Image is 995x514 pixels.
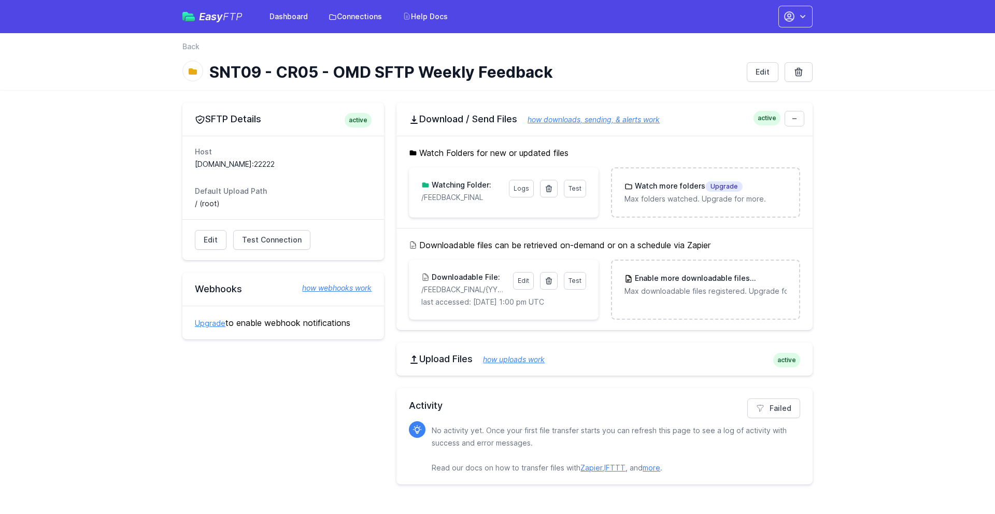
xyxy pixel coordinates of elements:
nav: Breadcrumb [182,41,813,58]
a: Enable more downloadable filesUpgrade Max downloadable files registered. Upgrade for more. [612,261,799,309]
dd: [DOMAIN_NAME]:22222 [195,159,372,169]
span: FTP [223,10,243,23]
a: Failed [747,398,800,418]
h2: Webhooks [195,283,372,295]
h5: Downloadable files can be retrieved on-demand or on a schedule via Zapier [409,239,800,251]
h2: Activity [409,398,800,413]
a: Dashboard [263,7,314,26]
p: /FEEDBACK_FINAL/{YYYY}{MM}{DD}_FEEDBACK-FINAL_OMD.txt [421,284,506,295]
a: Watch more foldersUpgrade Max folders watched. Upgrade for more. [612,168,799,217]
a: how webhooks work [292,283,372,293]
h3: Watching Folder: [430,180,491,190]
p: No activity yet. Once your first file transfer starts you can refresh this page to see a log of a... [432,424,792,474]
h1: SNT09 - CR05 - OMD SFTP Weekly Feedback [209,63,738,81]
h2: SFTP Details [195,113,372,125]
a: Test Connection [233,230,310,250]
h2: Download / Send Files [409,113,800,125]
span: Test [568,184,581,192]
span: active [773,353,800,367]
h3: Enable more downloadable files [633,273,787,284]
p: last accessed: [DATE] 1:00 pm UTC [421,297,586,307]
p: Max downloadable files registered. Upgrade for more. [624,286,787,296]
a: how uploads work [473,355,545,364]
img: easyftp_logo.png [182,12,195,21]
a: Back [182,41,200,52]
span: Test Connection [242,235,302,245]
dd: / (root) [195,198,372,209]
a: Connections [322,7,388,26]
span: Upgrade [705,181,743,192]
a: EasyFTP [182,11,243,22]
a: Test [564,272,586,290]
span: Test [568,277,581,284]
a: Zapier [580,463,602,472]
dt: Host [195,147,372,157]
h5: Watch Folders for new or updated files [409,147,800,159]
h3: Downloadable File: [430,272,500,282]
span: active [754,111,780,125]
a: how downloads, sending, & alerts work [517,115,660,124]
a: Test [564,180,586,197]
p: /FEEDBACK_FINAL [421,192,502,203]
h3: Watch more folders [633,181,743,192]
h2: Upload Files [409,353,800,365]
a: Edit [747,62,778,82]
span: active [345,113,372,127]
a: Upgrade [195,319,225,327]
a: Help Docs [396,7,454,26]
dt: Default Upload Path [195,186,372,196]
div: to enable webhook notifications [182,306,384,339]
a: Logs [509,180,534,197]
span: Easy [199,11,243,22]
p: Max folders watched. Upgrade for more. [624,194,787,204]
a: more [643,463,660,472]
a: Edit [513,272,534,290]
span: Upgrade [750,274,787,284]
a: Edit [195,230,226,250]
a: IFTTT [604,463,626,472]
